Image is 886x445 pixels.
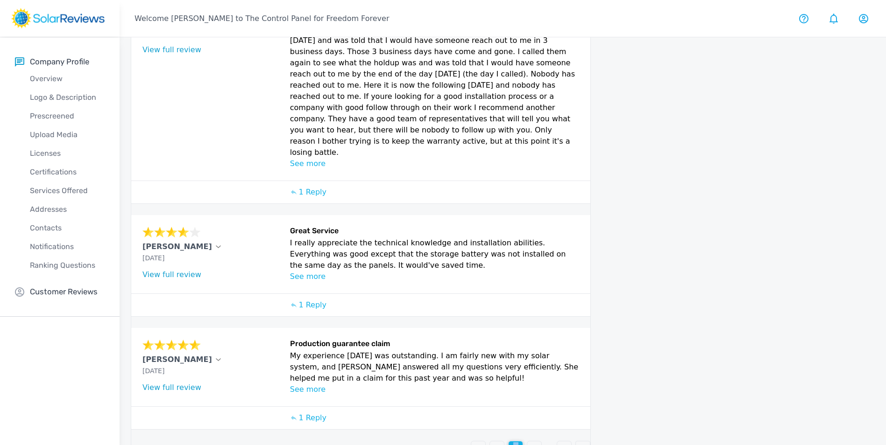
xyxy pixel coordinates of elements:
p: Customer Reviews [30,286,98,298]
p: See more [290,158,580,169]
a: Addresses [15,200,120,219]
a: View full review [142,270,201,279]
p: Logo & Description [15,92,120,103]
p: 1 Reply [298,412,326,424]
p: Notifications [15,241,120,252]
a: Logo & Description [15,88,120,107]
p: Licenses [15,148,120,159]
a: Ranking Questions [15,256,120,275]
a: Contacts [15,219,120,237]
p: Services Offered [15,185,120,196]
a: Notifications [15,237,120,256]
p: 1 Reply [298,187,326,198]
span: [DATE] [142,367,164,375]
p: I have been attempting to get my solar panels removed and replaced so that I can get my roof repl... [290,13,580,158]
a: Overview [15,70,120,88]
p: Upload Media [15,129,120,140]
a: Prescreened [15,107,120,125]
a: View full review [142,45,201,54]
h6: Great Service [290,226,580,237]
p: Contacts [15,222,120,234]
a: Licenses [15,144,120,163]
p: [PERSON_NAME] [142,354,212,365]
a: Services Offered [15,181,120,200]
p: Company Profile [30,56,89,68]
p: Prescreened [15,111,120,122]
p: Overview [15,73,120,84]
a: View full review [142,383,201,392]
p: Certifications [15,167,120,178]
p: Addresses [15,204,120,215]
h6: Production guarantee claim [290,339,580,350]
a: Certifications [15,163,120,181]
p: My experience [DATE] was outstanding. I am fairly new with my solar system, and [PERSON_NAME] ans... [290,350,580,384]
p: See more [290,384,580,395]
p: [PERSON_NAME] [142,241,212,252]
p: I really appreciate the technical knowledge and installation abilities. Everything was good excep... [290,237,580,271]
span: [DATE] [142,254,164,262]
p: 1 Reply [298,299,326,311]
p: Welcome [PERSON_NAME] to The Control Panel for Freedom Forever [135,13,389,24]
a: Upload Media [15,125,120,144]
p: See more [290,271,580,282]
p: Ranking Questions [15,260,120,271]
